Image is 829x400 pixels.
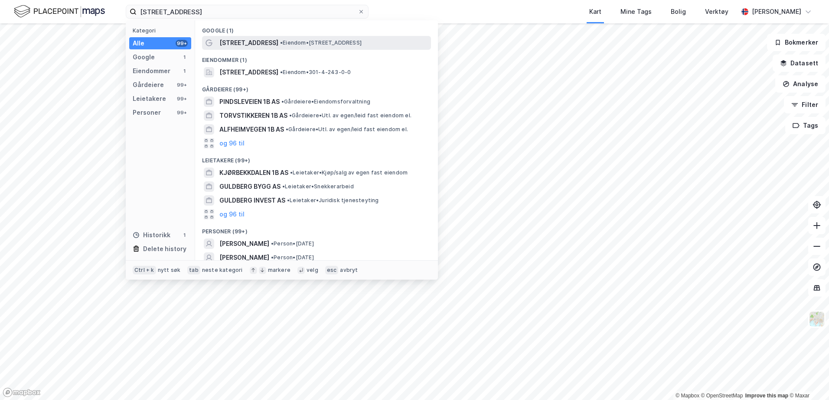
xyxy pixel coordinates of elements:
div: Verktøy [705,6,728,17]
a: OpenStreetMap [701,393,743,399]
span: Leietaker • Juridisk tjenesteyting [287,197,379,204]
span: KJØRBEKKDALEN 1B AS [219,168,288,178]
span: • [290,169,293,176]
div: Bolig [671,6,686,17]
button: Bokmerker [767,34,826,51]
div: Personer [133,107,161,118]
span: [PERSON_NAME] [219,252,269,263]
div: markere [268,267,290,274]
div: velg [307,267,318,274]
span: • [286,126,288,132]
span: • [281,98,284,105]
span: [PERSON_NAME] [219,239,269,249]
div: Gårdeiere (99+) [195,79,438,95]
div: avbryt [340,267,358,274]
div: Google (1) [195,20,438,36]
button: Tags [785,117,826,134]
a: Improve this map [745,393,788,399]
a: Mapbox homepage [3,387,41,397]
div: Ctrl + k [133,266,156,274]
span: • [280,69,283,75]
div: 99+ [176,81,188,88]
span: • [271,240,274,247]
img: logo.f888ab2527a4732fd821a326f86c7f29.svg [14,4,105,19]
input: Søk på adresse, matrikkel, gårdeiere, leietakere eller personer [137,5,358,18]
span: • [280,39,283,46]
button: Filter [784,96,826,113]
span: Gårdeiere • Utl. av egen/leid fast eiendom el. [286,126,408,133]
span: TORVSTIKKEREN 1B AS [219,110,287,121]
div: Eiendommer [133,66,170,76]
div: Leietakere (99+) [195,150,438,166]
span: Gårdeiere • Eiendomsforvaltning [281,98,370,105]
div: 1 [181,232,188,239]
span: GULDBERG INVEST AS [219,195,285,206]
div: esc [325,266,339,274]
img: Z [809,311,825,327]
span: [STREET_ADDRESS] [219,38,278,48]
div: 99+ [176,109,188,116]
iframe: Chat Widget [786,358,829,400]
div: Eiendommer (1) [195,50,438,65]
span: • [289,112,292,119]
div: Kart [589,6,601,17]
span: Leietaker • Kjøp/salg av egen fast eiendom [290,169,408,176]
span: Eiendom • [STREET_ADDRESS] [280,39,362,46]
span: • [282,183,285,190]
span: Person • [DATE] [271,240,314,247]
div: Gårdeiere [133,80,164,90]
span: Gårdeiere • Utl. av egen/leid fast eiendom el. [289,112,411,119]
div: 1 [181,68,188,74]
span: ALFHEIMVEGEN 1B AS [219,124,284,135]
span: [STREET_ADDRESS] [219,67,278,77]
button: Datasett [773,55,826,72]
span: • [271,254,274,261]
div: [PERSON_NAME] [752,6,801,17]
div: Google [133,52,155,62]
button: Analyse [775,75,826,93]
div: Personer (99+) [195,221,438,237]
button: og 96 til [219,138,245,148]
span: Leietaker • Snekkerarbeid [282,183,354,190]
span: Eiendom • 301-4-243-0-0 [280,69,351,76]
div: Leietakere [133,94,166,104]
div: Mine Tags [620,6,652,17]
span: • [287,197,290,203]
div: Alle [133,38,144,48]
a: Mapbox [676,393,699,399]
div: Kategori [133,27,191,34]
div: Historikk [133,230,170,240]
span: PINDSLEVEIEN 1B AS [219,97,280,107]
div: tab [187,266,200,274]
div: Delete history [143,244,186,254]
span: Person • [DATE] [271,254,314,261]
div: 1 [181,54,188,61]
span: GULDBERG BYGG AS [219,181,281,192]
div: 99+ [176,40,188,47]
button: og 96 til [219,209,245,219]
div: nytt søk [158,267,181,274]
div: neste kategori [202,267,243,274]
div: 99+ [176,95,188,102]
